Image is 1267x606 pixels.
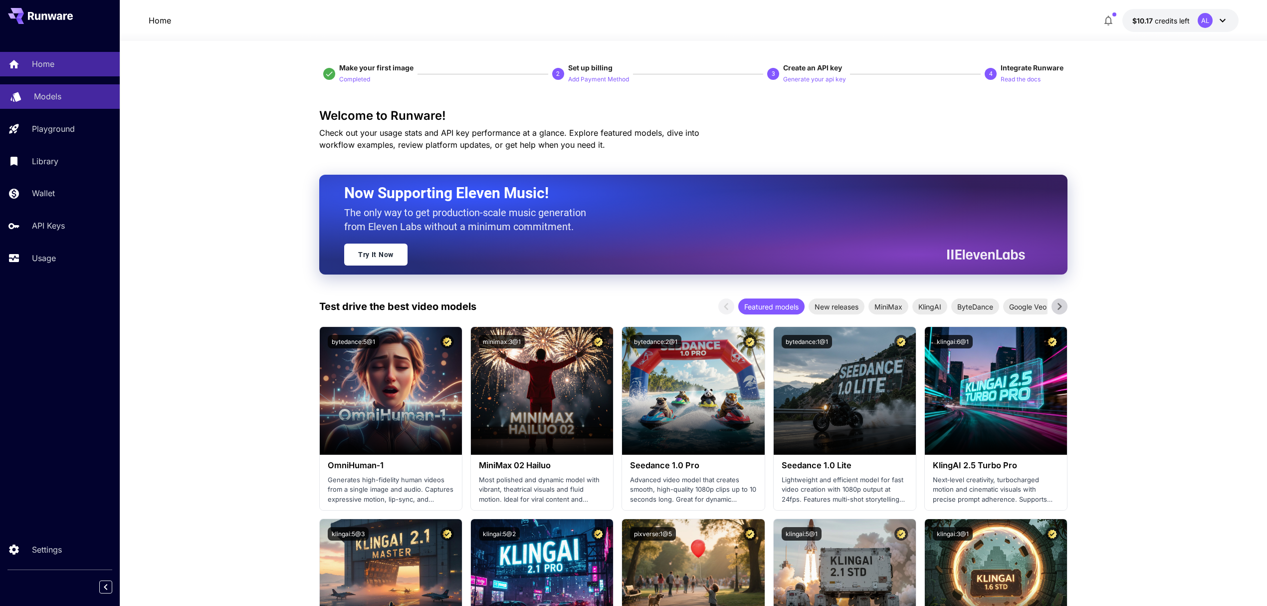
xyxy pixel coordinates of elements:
[809,302,864,312] span: New releases
[738,302,805,312] span: Featured models
[440,527,454,541] button: Certified Model – Vetted for best performance and includes a commercial license.
[989,69,993,78] p: 4
[1001,75,1041,84] p: Read the docs
[622,327,764,455] img: alt
[1003,299,1053,314] div: Google Veo
[32,220,65,232] p: API Keys
[319,128,699,150] span: Check out your usage stats and API key performance at a glance. Explore featured models, dive int...
[149,14,171,26] a: Home
[743,527,757,541] button: Certified Model – Vetted for best performance and includes a commercial license.
[912,299,947,314] div: KlingAI
[328,335,379,348] button: bytedance:5@1
[1155,16,1190,25] span: credits left
[320,327,462,455] img: alt
[107,578,120,596] div: Collapse sidebar
[772,69,775,78] p: 3
[479,461,605,470] h3: MiniMax 02 Hailuo
[1132,15,1190,26] div: $10.1692
[868,302,908,312] span: MiniMax
[479,335,525,348] button: minimax:3@1
[809,299,864,314] div: New releases
[319,299,476,314] p: Test drive the best video models
[479,527,520,541] button: klingai:5@2
[630,461,756,470] h3: Seedance 1.0 Pro
[783,73,846,85] button: Generate your api key
[912,302,947,312] span: KlingAI
[782,461,908,470] h3: Seedance 1.0 Lite
[592,335,605,348] button: Certified Model – Vetted for best performance and includes a commercial license.
[630,335,681,348] button: bytedance:2@1
[738,299,805,314] div: Featured models
[568,73,629,85] button: Add Payment Method
[783,63,842,72] span: Create an API key
[471,327,613,455] img: alt
[339,73,370,85] button: Completed
[933,461,1059,470] h3: KlingAI 2.5 Turbo Pro
[951,299,999,314] div: ByteDance
[1198,13,1213,28] div: AL
[568,63,613,72] span: Set up billing
[951,302,999,312] span: ByteDance
[1001,63,1063,72] span: Integrate Runware
[149,14,171,26] nav: breadcrumb
[328,527,369,541] button: klingai:5@3
[32,123,75,135] p: Playground
[1003,302,1053,312] span: Google Veo
[1001,73,1041,85] button: Read the docs
[782,335,832,348] button: bytedance:1@1
[479,475,605,505] p: Most polished and dynamic model with vibrant, theatrical visuals and fluid motion. Ideal for vira...
[782,527,822,541] button: klingai:5@1
[933,335,973,348] button: klingai:6@1
[339,63,414,72] span: Make your first image
[344,206,594,234] p: The only way to get production-scale music generation from Eleven Labs without a minimum commitment.
[868,299,908,314] div: MiniMax
[344,244,408,266] a: Try It Now
[440,335,454,348] button: Certified Model – Vetted for best performance and includes a commercial license.
[99,581,112,594] button: Collapse sidebar
[783,75,846,84] p: Generate your api key
[328,461,454,470] h3: OmniHuman‑1
[556,69,560,78] p: 2
[630,527,676,541] button: pixverse:1@5
[774,327,916,455] img: alt
[339,75,370,84] p: Completed
[32,58,54,70] p: Home
[328,475,454,505] p: Generates high-fidelity human videos from a single image and audio. Captures expressive motion, l...
[894,335,908,348] button: Certified Model – Vetted for best performance and includes a commercial license.
[32,544,62,556] p: Settings
[344,184,1018,203] h2: Now Supporting Eleven Music!
[894,527,908,541] button: Certified Model – Vetted for best performance and includes a commercial license.
[32,187,55,199] p: Wallet
[1132,16,1155,25] span: $10.17
[34,90,61,102] p: Models
[782,475,908,505] p: Lightweight and efficient model for fast video creation with 1080p output at 24fps. Features mult...
[743,335,757,348] button: Certified Model – Vetted for best performance and includes a commercial license.
[568,75,629,84] p: Add Payment Method
[319,109,1067,123] h3: Welcome to Runware!
[925,327,1067,455] img: alt
[933,475,1059,505] p: Next‑level creativity, turbocharged motion and cinematic visuals with precise prompt adherence. S...
[1046,335,1059,348] button: Certified Model – Vetted for best performance and includes a commercial license.
[630,475,756,505] p: Advanced video model that creates smooth, high-quality 1080p clips up to 10 seconds long. Great f...
[32,252,56,264] p: Usage
[1122,9,1239,32] button: $10.1692AL
[32,155,58,167] p: Library
[592,527,605,541] button: Certified Model – Vetted for best performance and includes a commercial license.
[933,527,973,541] button: klingai:3@1
[1046,527,1059,541] button: Certified Model – Vetted for best performance and includes a commercial license.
